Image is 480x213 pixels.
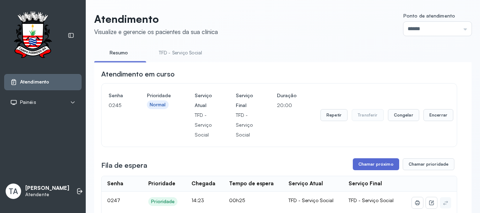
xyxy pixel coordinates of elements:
button: Repetir [320,109,348,121]
h4: Duração [277,91,297,100]
div: Visualize e gerencie os pacientes da sua clínica [94,28,218,35]
div: Prioridade [151,199,175,205]
span: 14:23 [192,197,204,203]
div: Tempo de espera [229,180,274,187]
h4: Serviço Final [236,91,253,110]
a: Resumo [94,47,143,59]
h4: Senha [109,91,123,100]
h3: Fila de espera [101,160,147,170]
p: 20:00 [277,100,297,110]
div: Normal [150,102,166,108]
h3: Atendimento em curso [101,69,175,79]
p: [PERSON_NAME] [25,185,69,192]
div: Prioridade [148,180,175,187]
div: Chegada [192,180,215,187]
span: 0247 [107,197,120,203]
h4: Prioridade [147,91,171,100]
span: Ponto de atendimento [403,13,455,19]
button: Congelar [388,109,419,121]
span: Atendimento [20,79,49,85]
a: TFD - Serviço Social [152,47,209,59]
span: 00h25 [229,197,245,203]
span: Painéis [20,99,36,105]
p: Atendente [25,192,69,198]
h4: Serviço Atual [195,91,212,110]
button: Chamar prioridade [403,158,455,170]
p: Atendimento [94,13,218,25]
button: Transferir [352,109,384,121]
a: Atendimento [10,79,76,86]
p: 0245 [109,100,123,110]
div: Serviço Atual [288,180,323,187]
div: Senha [107,180,123,187]
div: Serviço Final [349,180,382,187]
img: Logotipo do estabelecimento [7,11,58,60]
span: TFD - Serviço Social [349,197,394,203]
p: TFD - Serviço Social [195,110,212,140]
p: TFD - Serviço Social [236,110,253,140]
div: TFD - Serviço Social [288,197,337,204]
button: Chamar próximo [353,158,399,170]
button: Encerrar [423,109,453,121]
